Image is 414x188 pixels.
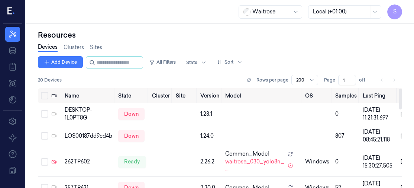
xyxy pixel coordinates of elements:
[118,108,145,120] div: down
[118,156,146,168] div: ready
[387,4,402,19] button: S
[197,88,222,103] th: Version
[65,158,112,166] div: 262TP602
[64,44,84,51] a: Clusters
[65,132,112,140] div: LOS00187dd9cd4b
[363,154,395,170] div: [DATE] 15:30:27.505
[225,158,285,173] span: waitrose_030_yolo8n_ ...
[324,77,335,83] span: Page
[41,110,48,118] button: Select row
[305,158,329,166] p: windows
[225,150,269,158] span: Common_Model
[200,132,219,140] div: 1.24.0
[38,43,58,52] a: Devices
[363,128,395,144] div: [DATE] 08:45:21.118
[173,88,197,103] th: Site
[359,77,371,83] span: of 1
[41,158,48,166] button: Select row
[377,75,399,85] nav: pagination
[332,88,360,103] th: Samples
[360,88,398,103] th: Last Ping
[38,56,83,68] button: Add Device
[335,110,357,118] div: 0
[335,132,357,140] div: 807
[65,106,112,122] div: DESKTOP-1L0PT8G
[41,132,48,140] button: Select row
[200,110,219,118] div: 1.23.1
[256,77,288,83] p: Rows per page
[146,56,179,68] button: All Filters
[200,158,219,166] div: 2.26.2
[149,88,173,103] th: Cluster
[38,30,402,40] div: Resources
[302,88,332,103] th: OS
[38,77,62,83] span: 20 Devices
[90,44,102,51] a: Sites
[62,88,115,103] th: Name
[118,130,145,142] div: down
[363,106,395,122] div: [DATE] 11:21:31.697
[335,158,357,166] div: 0
[41,92,48,99] button: Select all
[115,88,149,103] th: State
[222,88,302,103] th: Model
